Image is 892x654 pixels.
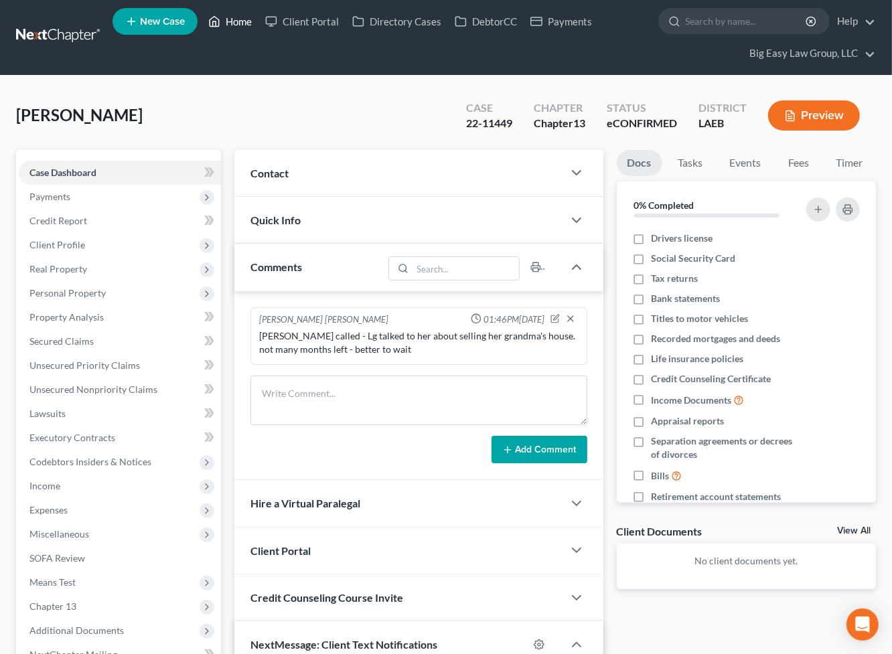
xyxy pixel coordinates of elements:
span: Property Analysis [29,311,104,323]
a: Help [830,9,875,33]
span: Case Dashboard [29,167,96,178]
span: Codebtors Insiders & Notices [29,456,151,467]
span: 01:46PM[DATE] [484,313,545,326]
a: Lawsuits [19,402,221,426]
span: Retirement account statements [652,490,782,503]
span: Lawsuits [29,408,66,419]
span: Income Documents [652,394,732,407]
span: Credit Counseling Certificate [652,372,771,386]
span: Quick Info [250,214,301,226]
div: Open Intercom Messenger [846,608,879,641]
span: Credit Counseling Course Invite [250,591,403,604]
div: District [698,100,747,116]
span: Hire a Virtual Paralegal [250,497,360,509]
span: Real Property [29,263,87,274]
span: Client Portal [250,544,311,557]
div: Case [466,100,512,116]
span: Tax returns [652,272,698,285]
span: Income [29,480,60,491]
div: [PERSON_NAME] [PERSON_NAME] [259,313,388,327]
span: Personal Property [29,287,106,299]
span: Executory Contracts [29,432,115,443]
a: Timer [826,150,874,176]
a: Unsecured Nonpriority Claims [19,378,221,402]
span: [PERSON_NAME] [16,105,143,125]
button: Preview [768,100,860,131]
a: Big Easy Law Group, LLC [743,42,875,66]
span: Drivers license [652,232,713,245]
span: Life insurance policies [652,352,744,365]
a: Docs [617,150,662,176]
a: SOFA Review [19,546,221,570]
span: Bills [652,469,670,483]
div: LAEB [698,116,747,131]
p: No client documents yet. [627,554,866,568]
span: Secured Claims [29,335,94,347]
span: SOFA Review [29,552,85,564]
div: Chapter [534,116,585,131]
a: Property Analysis [19,305,221,329]
a: Payments [524,9,599,33]
input: Search by name... [685,9,808,33]
a: View All [837,526,871,536]
span: Comments [250,260,302,273]
span: Unsecured Nonpriority Claims [29,384,157,395]
span: Additional Documents [29,625,124,636]
input: Search... [413,257,519,280]
strong: 0% Completed [634,199,694,211]
a: DebtorCC [448,9,524,33]
div: 22-11449 [466,116,512,131]
a: Executory Contracts [19,426,221,450]
div: Status [607,100,677,116]
button: Add Comment [492,436,587,464]
span: NextMessage: Client Text Notifications [250,638,437,651]
a: Unsecured Priority Claims [19,353,221,378]
span: Credit Report [29,215,87,226]
a: Case Dashboard [19,161,221,185]
a: Events [719,150,772,176]
span: Recorded mortgages and deeds [652,332,781,345]
div: Chapter [534,100,585,116]
a: Client Portal [258,9,346,33]
span: Unsecured Priority Claims [29,359,140,371]
span: Social Security Card [652,252,736,265]
span: Expenses [29,504,68,515]
span: Miscellaneous [29,528,89,540]
span: 13 [573,116,585,129]
span: New Case [140,17,185,27]
a: Directory Cases [346,9,448,33]
a: Fees [777,150,820,176]
span: Bank statements [652,292,721,305]
span: Payments [29,191,70,202]
a: Secured Claims [19,329,221,353]
div: Client Documents [617,524,702,538]
div: eCONFIRMED [607,116,677,131]
span: Titles to motor vehicles [652,312,749,325]
span: Client Profile [29,239,85,250]
a: Home [202,9,258,33]
span: Appraisal reports [652,414,725,428]
a: Tasks [668,150,714,176]
span: Chapter 13 [29,600,76,612]
span: Means Test [29,576,76,588]
div: [PERSON_NAME] called - Lg talked to her about selling her grandma's house. not many months left -... [259,329,579,356]
span: Contact [250,167,289,179]
span: Separation agreements or decrees of divorces [652,434,800,461]
a: Credit Report [19,209,221,233]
